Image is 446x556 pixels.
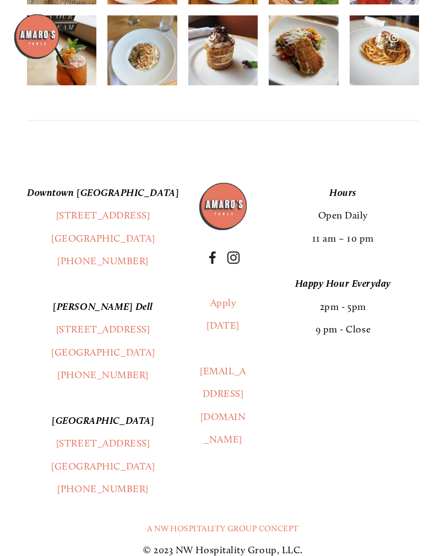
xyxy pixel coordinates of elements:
a: [PHONE_NUMBER] [57,369,149,381]
a: Apply [DATE] [206,297,239,331]
p: 2pm - 5pm 9 pm - Close [266,272,419,341]
img: Amaro's Table [13,13,60,60]
em: Downtown [GEOGRAPHIC_DATA] [27,187,179,199]
p: Open Daily 11 am – 10 pm [266,182,419,250]
a: [EMAIL_ADDRESS][DOMAIN_NAME] [200,365,246,445]
a: [PHONE_NUMBER] [57,483,149,495]
a: Facebook [206,251,219,264]
a: [PHONE_NUMBER] [57,255,149,267]
a: A NW Hospitality Group Concept [147,524,299,533]
a: [GEOGRAPHIC_DATA] [51,232,155,244]
a: Instagram [227,251,240,264]
a: [STREET_ADDRESS] [56,323,150,335]
em: Hours [329,187,357,199]
em: Happy Hour Everyday [295,277,391,290]
em: [PERSON_NAME] Dell [53,301,153,313]
img: Amaros_Logo.png [198,182,248,231]
a: [STREET_ADDRESS] [56,209,150,221]
a: [STREET_ADDRESS][GEOGRAPHIC_DATA] [51,437,155,472]
em: [GEOGRAPHIC_DATA] [52,415,154,427]
a: [GEOGRAPHIC_DATA] [51,346,155,358]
